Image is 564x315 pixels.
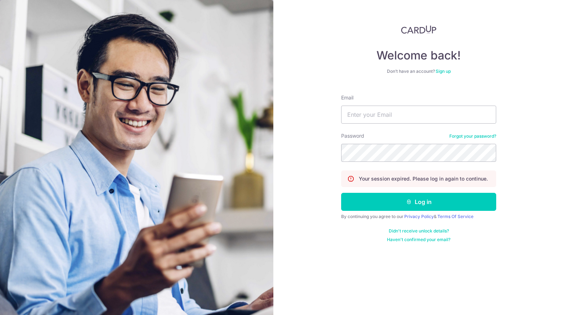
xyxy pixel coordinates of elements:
[387,237,450,243] a: Haven't confirmed your email?
[341,193,496,211] button: Log in
[341,94,353,101] label: Email
[341,132,364,139] label: Password
[449,133,496,139] a: Forgot your password?
[401,25,436,34] img: CardUp Logo
[341,106,496,124] input: Enter your Email
[341,48,496,63] h4: Welcome back!
[436,68,451,74] a: Sign up
[359,175,488,182] p: Your session expired. Please log in again to continue.
[341,214,496,219] div: By continuing you agree to our &
[341,68,496,74] div: Don’t have an account?
[404,214,434,219] a: Privacy Policy
[437,214,473,219] a: Terms Of Service
[389,228,449,234] a: Didn't receive unlock details?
